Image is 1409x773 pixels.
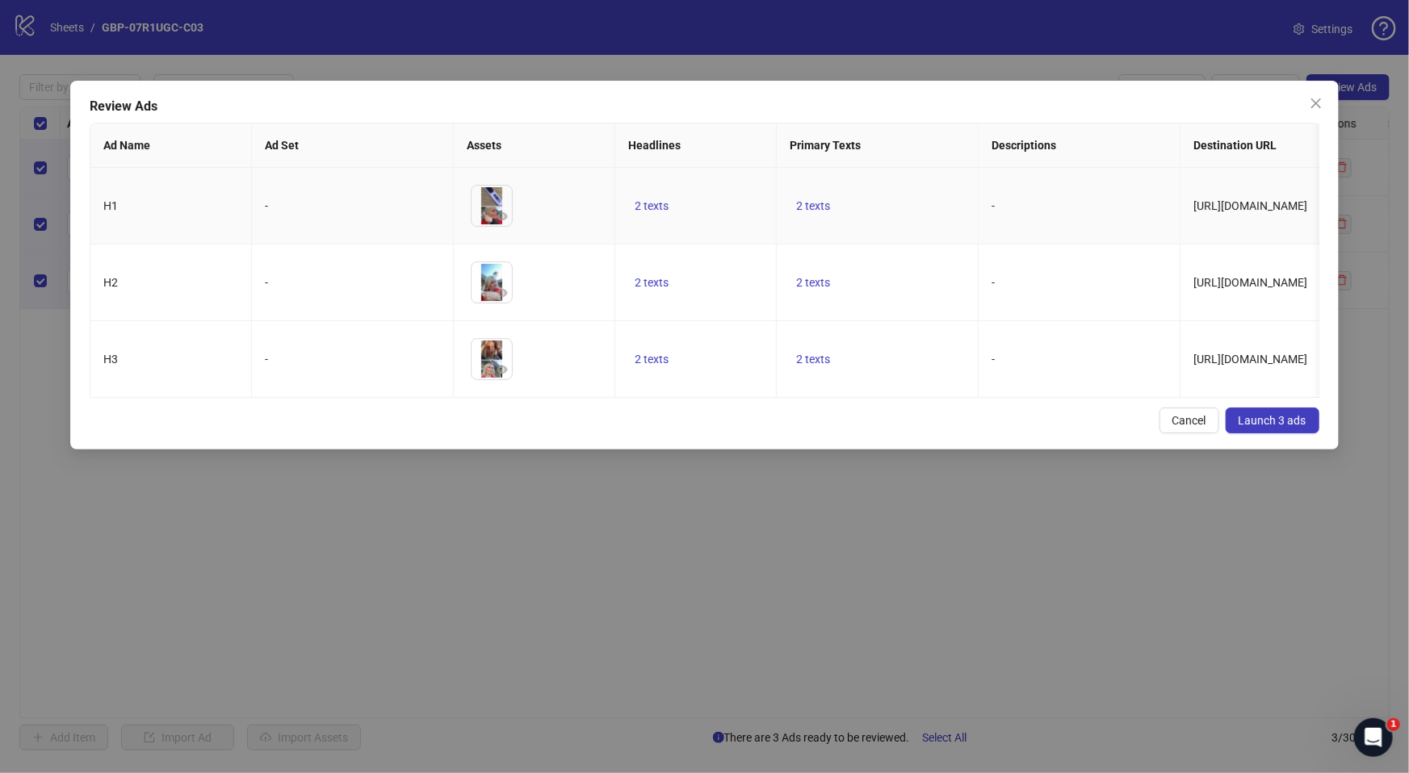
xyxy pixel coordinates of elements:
span: close [1310,97,1323,110]
span: [URL][DOMAIN_NAME] [1193,353,1307,366]
button: Preview [493,283,512,303]
th: Headlines [615,123,777,168]
span: [URL][DOMAIN_NAME] [1193,199,1307,212]
span: - [992,353,995,366]
span: eye [497,287,508,299]
iframe: Intercom live chat [1354,718,1393,757]
span: [URL][DOMAIN_NAME] [1193,276,1307,289]
span: 2 texts [635,353,669,366]
span: 1 [1387,718,1400,731]
button: Launch 3 ads [1226,407,1319,433]
button: 2 texts [628,196,675,215]
div: - [265,350,440,368]
span: 2 texts [796,199,830,212]
span: H1 [103,199,118,212]
span: Launch 3 ads [1239,414,1306,427]
button: Cancel [1159,407,1219,433]
th: Assets [454,123,615,168]
th: Descriptions [979,123,1180,168]
span: - [992,199,995,212]
th: Ad Set [252,123,454,168]
span: H2 [103,276,118,289]
button: 2 texts [628,273,675,292]
span: 2 texts [796,353,830,366]
img: Asset 1 [472,339,512,379]
th: Destination URL [1180,123,1407,168]
div: Review Ads [90,97,1319,116]
span: eye [497,364,508,375]
div: - [265,197,440,215]
button: Close [1303,90,1329,116]
span: 2 texts [635,199,669,212]
div: - [265,274,440,291]
span: 2 texts [796,276,830,289]
img: Asset 1 [472,186,512,226]
button: 2 texts [790,196,837,215]
span: H3 [103,353,118,366]
button: 2 texts [790,273,837,292]
span: Cancel [1172,414,1206,427]
button: 2 texts [628,349,675,369]
img: Asset 1 [472,262,512,303]
span: - [992,276,995,289]
span: 2 texts [635,276,669,289]
button: Preview [493,207,512,226]
span: eye [497,211,508,222]
th: Primary Texts [777,123,979,168]
button: Preview [493,360,512,379]
th: Ad Name [90,123,252,168]
button: 2 texts [790,349,837,369]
